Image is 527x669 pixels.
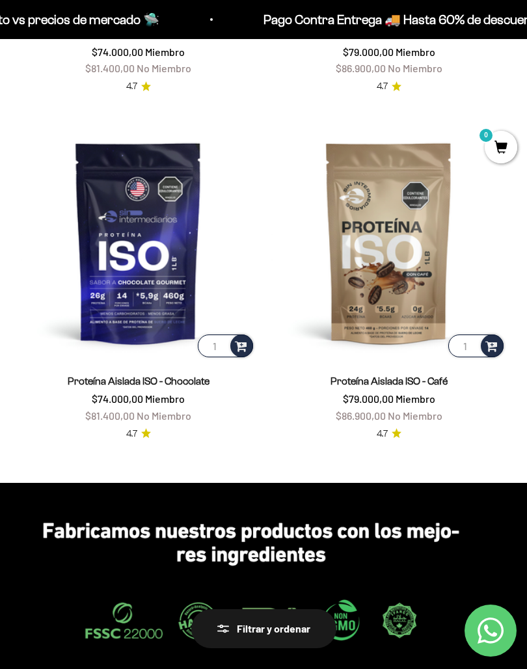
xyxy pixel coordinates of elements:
span: 4.7 [126,427,137,441]
span: $86.900,00 [336,409,386,422]
span: No Miembro [137,62,191,74]
a: 4.74.7 de 5.0 estrellas [126,427,151,441]
span: $74.000,00 [92,392,143,405]
span: 4.7 [377,79,388,94]
span: $81.400,00 [85,62,135,74]
span: 4.7 [377,427,388,441]
span: $79.000,00 [343,46,394,58]
span: Miembro [145,46,185,58]
span: Miembro [396,46,435,58]
span: No Miembro [388,409,442,422]
span: No Miembro [388,62,442,74]
span: $74.000,00 [92,46,143,58]
div: Filtrar y ordenar [217,620,310,637]
img: Proteína Aislada ISO - Chocolate [21,125,256,360]
span: No Miembro [137,409,191,422]
img: Proteína Aislada ISO - Café [271,125,506,360]
span: $81.400,00 [85,409,135,422]
span: $86.900,00 [336,62,386,74]
button: Filtrar y ordenar [191,609,336,648]
a: 4.74.7 de 5.0 estrellas [377,79,401,94]
mark: 0 [478,128,494,143]
a: 4.74.7 de 5.0 estrellas [126,79,151,94]
a: 4.74.7 de 5.0 estrellas [377,427,401,441]
span: Miembro [145,392,185,405]
span: 4.7 [126,79,137,94]
a: Proteína Aislada ISO - Café [331,375,448,387]
a: Proteína Aislada ISO - Chocolate [68,375,209,387]
span: Miembro [396,392,435,405]
span: $79.000,00 [343,392,394,405]
a: 0 [485,141,517,156]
